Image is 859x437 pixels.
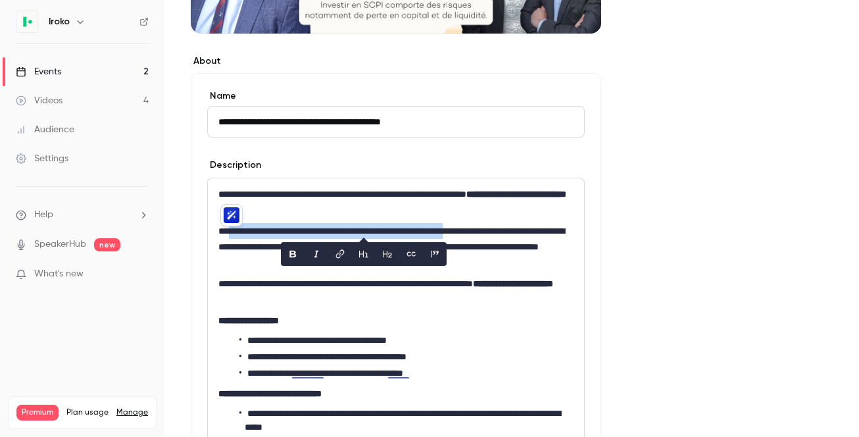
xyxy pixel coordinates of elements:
[94,238,120,251] span: new
[207,159,261,172] label: Description
[34,208,53,222] span: Help
[424,244,445,265] button: blockquote
[16,11,37,32] img: Iroko
[49,15,70,28] h6: Iroko
[207,90,585,103] label: Name
[16,208,149,222] li: help-dropdown-opener
[66,407,109,418] span: Plan usage
[16,123,74,136] div: Audience
[16,152,68,165] div: Settings
[282,244,303,265] button: bold
[116,407,148,418] a: Manage
[306,244,327,265] button: italic
[16,405,59,421] span: Premium
[34,238,86,251] a: SpeakerHub
[34,267,84,281] span: What's new
[16,65,61,78] div: Events
[16,94,62,107] div: Videos
[191,55,601,68] label: About
[330,244,351,265] button: link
